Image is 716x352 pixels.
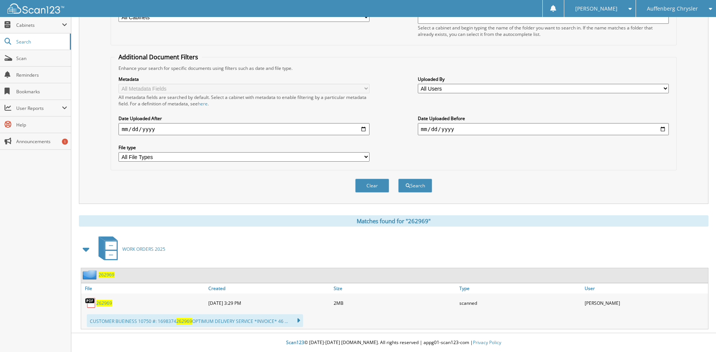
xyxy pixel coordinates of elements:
[678,316,716,352] iframe: Chat Widget
[94,234,165,264] a: WORK ORDERS 2025
[8,3,64,14] img: scan123-logo-white.svg
[176,318,192,324] span: 262969
[115,65,672,71] div: Enhance your search for specific documents using filters such as date and file type.
[583,295,708,310] div: [PERSON_NAME]
[87,314,303,327] div: CUSTOMER BUEINESS 10750 #: 1698374 OPTIMUM DELIVERY SERVICE *INVOICE* 46 ...
[16,138,67,145] span: Announcements
[85,297,96,309] img: PDF.png
[79,215,708,227] div: Matches found for "262969"
[119,115,370,122] label: Date Uploaded After
[418,115,669,122] label: Date Uploaded Before
[647,6,698,11] span: Auffenberg Chrysler
[119,76,370,82] label: Metadata
[286,339,304,346] span: Scan123
[16,39,66,45] span: Search
[398,179,432,193] button: Search
[122,246,165,252] span: WORK ORDERS 2025
[473,339,501,346] a: Privacy Policy
[71,333,716,352] div: © [DATE]-[DATE] [DOMAIN_NAME]. All rights reserved | appg01-scan123-com |
[332,283,457,293] a: Size
[115,53,202,61] legend: Additional Document Filters
[16,122,67,128] span: Help
[83,270,99,279] img: folder2.png
[16,88,67,95] span: Bookmarks
[62,139,68,145] div: 1
[457,283,583,293] a: Type
[575,6,617,11] span: [PERSON_NAME]
[206,283,332,293] a: Created
[332,295,457,310] div: 2MB
[96,300,112,306] a: 262969
[16,105,62,111] span: User Reports
[16,22,62,28] span: Cabinets
[457,295,583,310] div: scanned
[418,25,669,37] div: Select a cabinet and begin typing the name of the folder you want to search in. If the name match...
[81,283,206,293] a: File
[418,123,669,135] input: end
[418,76,669,82] label: Uploaded By
[16,55,67,62] span: Scan
[119,144,370,151] label: File type
[99,272,114,278] a: 262969
[355,179,389,193] button: Clear
[119,94,370,107] div: All metadata fields are searched by default. Select a cabinet with metadata to enable filtering b...
[198,100,208,107] a: here
[206,295,332,310] div: [DATE] 3:29 PM
[16,72,67,78] span: Reminders
[583,283,708,293] a: User
[119,123,370,135] input: start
